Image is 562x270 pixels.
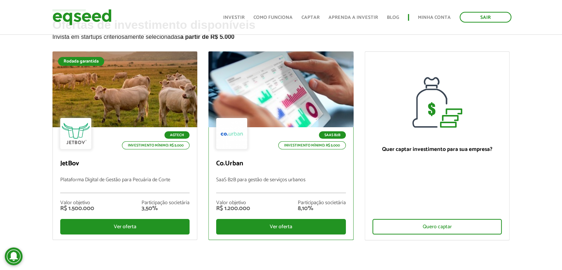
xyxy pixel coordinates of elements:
[253,15,293,20] a: Como funciona
[387,15,399,20] a: Blog
[298,200,346,206] div: Participação societária
[60,160,190,168] p: JetBov
[372,219,502,234] div: Quero captar
[60,219,190,234] div: Ver oferta
[216,177,346,193] p: SaaS B2B para gestão de serviços urbanos
[52,7,112,27] img: EqSeed
[52,31,510,40] p: Invista em startups criteriosamente selecionadas
[122,141,190,149] p: Investimento mínimo: R$ 5.000
[142,200,190,206] div: Participação societária
[223,15,245,20] a: Investir
[278,141,346,149] p: Investimento mínimo: R$ 5.000
[302,15,320,20] a: Captar
[164,131,190,139] p: Agtech
[180,34,235,40] strong: a partir de R$ 5.000
[58,57,104,66] div: Rodada garantida
[372,146,502,153] p: Quer captar investimento para sua empresa?
[60,200,94,206] div: Valor objetivo
[298,206,346,212] div: 8,10%
[319,131,346,139] p: SaaS B2B
[418,15,451,20] a: Minha conta
[60,206,94,212] div: R$ 1.500.000
[216,206,250,212] div: R$ 1.200.000
[52,18,510,51] h2: Ofertas de investimento disponíveis
[52,51,198,240] a: Rodada garantida Agtech Investimento mínimo: R$ 5.000 JetBov Plataforma Digital de Gestão para Pe...
[328,15,378,20] a: Aprenda a investir
[216,219,346,234] div: Ver oferta
[208,51,354,240] a: SaaS B2B Investimento mínimo: R$ 5.000 Co.Urban SaaS B2B para gestão de serviços urbanos Valor ob...
[216,200,250,206] div: Valor objetivo
[460,12,511,23] a: Sair
[216,160,346,168] p: Co.Urban
[365,51,510,240] a: Quer captar investimento para sua empresa? Quero captar
[60,177,190,193] p: Plataforma Digital de Gestão para Pecuária de Corte
[142,206,190,212] div: 3,50%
